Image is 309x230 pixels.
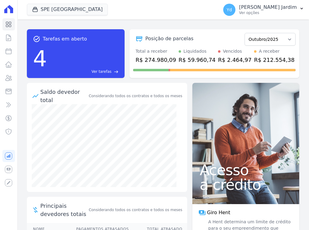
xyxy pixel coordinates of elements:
[89,207,182,213] span: Considerando todos os contratos e todos os meses
[136,56,176,64] div: R$ 274.980,09
[40,202,88,218] span: Principais devedores totais
[254,56,295,64] div: R$ 212.554,38
[179,56,216,64] div: R$ 59.960,74
[33,35,40,43] span: task_alt
[200,177,292,192] span: a crédito
[207,209,230,216] span: Giro Hent
[218,56,252,64] div: R$ 2.464,97
[223,48,242,55] div: Vencidos
[43,35,87,43] span: Tarefas em aberto
[27,4,108,15] button: SPE [GEOGRAPHIC_DATA]
[239,4,297,10] p: [PERSON_NAME] Jardim
[92,69,111,74] span: Ver tarefas
[259,48,280,55] div: A receber
[184,48,207,55] div: Liquidados
[200,163,292,177] span: Acesso
[136,48,176,55] div: Total a receber
[145,35,194,42] div: Posição de parcelas
[33,43,47,74] div: 4
[239,10,297,15] p: Ver opções
[49,69,118,74] a: Ver tarefas east
[40,88,88,104] div: Saldo devedor total
[227,8,232,12] span: Yd
[114,69,118,74] span: east
[218,1,309,18] button: Yd [PERSON_NAME] Jardim Ver opções
[89,93,182,99] div: Considerando todos os contratos e todos os meses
